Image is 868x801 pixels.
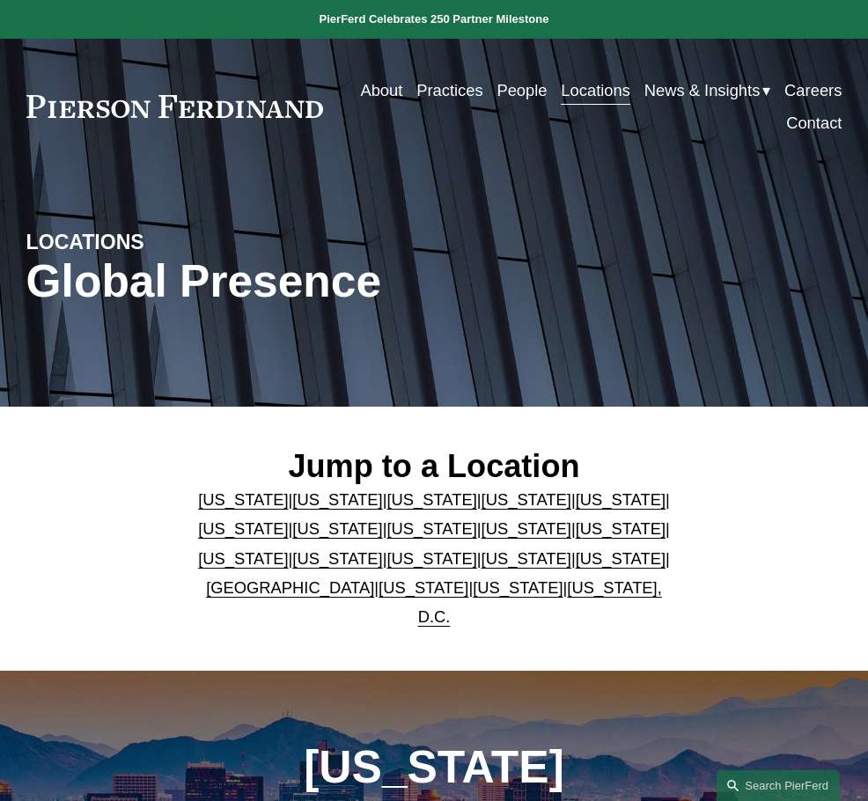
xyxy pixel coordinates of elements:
[26,255,570,307] h1: Global Presence
[206,578,374,597] a: [GEOGRAPHIC_DATA]
[644,74,771,107] a: folder dropdown
[292,519,382,538] a: [US_STATE]
[416,74,483,107] a: Practices
[717,770,840,801] a: Search this site
[497,74,547,107] a: People
[786,107,842,139] a: Contact
[198,519,288,538] a: [US_STATE]
[198,549,288,568] a: [US_STATE]
[482,549,571,568] a: [US_STATE]
[196,447,673,486] h2: Jump to a Location
[386,519,476,538] a: [US_STATE]
[644,76,761,105] span: News & Insights
[482,519,571,538] a: [US_STATE]
[386,490,476,509] a: [US_STATE]
[198,490,288,509] a: [US_STATE]
[26,230,231,255] h4: LOCATIONS
[784,74,842,107] a: Careers
[576,549,666,568] a: [US_STATE]
[418,578,662,626] a: [US_STATE], D.C.
[473,578,563,597] a: [US_STATE]
[292,549,382,568] a: [US_STATE]
[576,490,666,509] a: [US_STATE]
[379,578,468,597] a: [US_STATE]
[196,485,673,630] p: | | | | | | | | | | | | | | | | | |
[264,741,604,793] h1: [US_STATE]
[576,519,666,538] a: [US_STATE]
[561,74,630,107] a: Locations
[482,490,571,509] a: [US_STATE]
[386,549,476,568] a: [US_STATE]
[292,490,382,509] a: [US_STATE]
[360,74,402,107] a: About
